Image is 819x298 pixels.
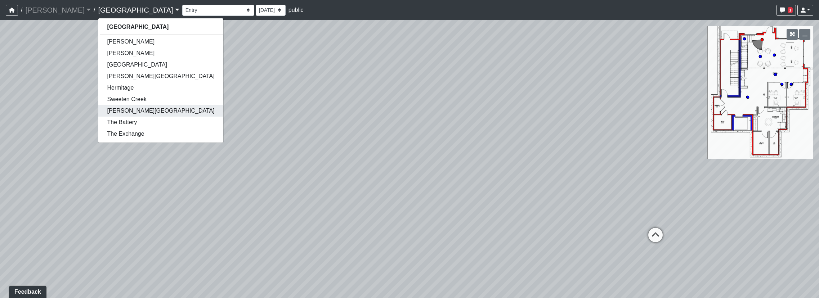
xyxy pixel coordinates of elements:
[5,284,48,298] iframe: Ybug feedback widget
[98,82,223,94] a: Hermitage
[98,94,223,105] a: Sweeten Creek
[91,3,98,17] span: /
[98,3,179,17] a: [GEOGRAPHIC_DATA]
[288,7,304,13] span: public
[98,48,223,59] a: [PERSON_NAME]
[98,59,223,71] a: [GEOGRAPHIC_DATA]
[788,7,793,13] span: 1
[18,3,25,17] span: /
[98,21,223,33] a: [GEOGRAPHIC_DATA]
[107,24,169,30] strong: [GEOGRAPHIC_DATA]
[98,128,223,140] a: The Exchange
[98,18,223,143] div: [GEOGRAPHIC_DATA]
[98,105,223,117] a: [PERSON_NAME][GEOGRAPHIC_DATA]
[98,117,223,128] a: The Battery
[25,3,91,17] a: [PERSON_NAME]
[777,5,796,16] button: 1
[98,71,223,82] a: [PERSON_NAME][GEOGRAPHIC_DATA]
[98,36,223,48] a: [PERSON_NAME]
